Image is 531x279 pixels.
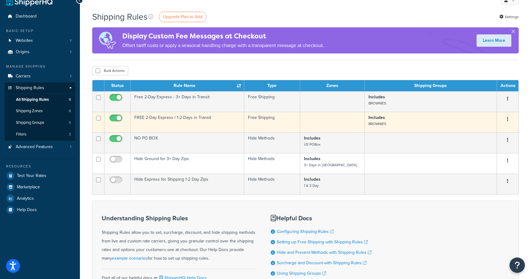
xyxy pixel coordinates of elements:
[92,66,128,75] button: Bulk Actions
[5,71,75,82] li: Carriers
[16,97,49,102] span: All Shipping Rules
[244,174,300,194] td: Hide Methods
[5,28,75,33] div: Basic Setup
[368,94,385,100] strong: Includes
[5,82,75,94] a: Shipping Rules
[131,174,244,194] td: Hide Express for Shipping 1-2 Day Zips
[5,117,75,128] li: Shipping Groups
[122,31,324,41] h4: Display Custom Fee Messages at Checkout
[244,80,300,91] th: Type
[499,13,519,21] a: Settings
[17,173,46,179] span: Test Your Rates
[244,91,300,112] td: Free Shipping
[5,129,75,140] a: Filters 3
[17,185,40,190] span: Marketplace
[5,204,75,215] a: Help Docs
[304,162,357,168] small: 3+ Days in [GEOGRAPHIC_DATA]
[304,155,321,162] strong: Includes
[131,80,244,91] th: Rule Name : activate to sort column ascending
[5,129,75,140] li: Filters
[92,11,147,23] h1: Shipping Rules
[5,82,75,141] li: Shipping Rules
[5,46,75,58] li: Origins
[300,80,365,91] th: Zones
[477,34,511,47] a: Learn More
[131,112,244,132] td: FREE 2-Day Express | 1-2 Days in Transit
[16,49,29,55] span: Origins
[5,105,75,117] a: Shipping Zones 6
[244,132,300,153] td: Hide Methods
[244,153,300,174] td: Hide Methods
[5,182,75,193] a: Marketplace
[131,132,244,153] td: NO PO BOX
[70,144,71,150] span: 1
[5,170,75,181] a: Test Your Rates
[304,135,321,141] strong: Includes
[304,183,319,188] small: 1 & 2 Day
[69,132,71,137] span: 3
[5,35,75,46] li: Websites
[5,117,75,128] a: Shipping Groups 5
[159,12,206,22] a: Upgrade Plan to Add
[163,14,203,20] span: Upgrade Plan to Add
[69,120,71,125] span: 5
[368,100,386,106] small: BROWNIES
[277,249,372,256] a: Hide and Prevent Methods with Shipping Rules
[16,85,44,91] span: Shipping Rules
[368,121,386,127] small: BROWNIES
[5,46,75,58] a: Origins 1
[16,120,44,125] span: Shipping Groups
[92,27,122,53] img: duties-banner-06bc72dcb5fe05cb3f9472aba00be2ae8eb53ab6f0d8bb03d382ba314ac3c341.png
[122,41,324,50] p: Offset tariff costs or apply a seasonal handling charge with a transparent message at checkout.
[104,80,131,91] th: Status
[277,270,326,277] a: Using Shipping Groups
[497,80,518,91] th: Actions
[5,64,75,69] div: Manage Shipping
[17,207,37,213] span: Help Docs
[16,132,26,137] span: Filters
[304,142,321,147] small: US POBox
[304,176,321,183] strong: Includes
[16,144,53,150] span: Advanced Features
[5,94,75,105] li: All Shipping Rules
[277,239,368,245] a: Setting up Free Shipping with Shipping Rules
[509,257,525,273] button: Open Resource Center
[365,80,497,91] th: Shipping Groups
[70,49,71,55] span: 1
[112,255,147,261] a: example scenarios
[16,108,43,114] span: Shipping Zones
[131,153,244,174] td: Hide Ground for 3+ Day Zips
[5,105,75,117] li: Shipping Zones
[271,215,372,222] h3: Helpful Docs
[5,164,75,169] div: Resources
[5,94,75,105] a: All Shipping Rules 5
[70,38,71,43] span: 1
[5,141,75,153] li: Advanced Features
[277,228,334,235] a: Configuring Shipping Rules
[5,35,75,46] a: Websites 1
[69,108,71,114] span: 6
[16,14,37,19] span: Dashboard
[131,91,244,112] td: Free 2-Day Express - 3+ Days in Transit
[368,114,385,121] strong: Includes
[16,38,33,43] span: Websites
[70,74,71,79] span: 1
[244,112,300,132] td: Free Shipping
[277,260,367,266] a: Surcharge and Discount with Shipping Rules
[5,11,75,22] a: Dashboard
[5,193,75,204] a: Analytics
[16,74,31,79] span: Carriers
[102,215,255,263] div: Shipping Rules allow you to set, surcharge, discount, and hide shipping methods from live and cus...
[17,196,34,201] span: Analytics
[102,215,255,222] h3: Understanding Shipping Rules
[69,97,71,102] span: 5
[5,71,75,82] a: Carriers 1
[5,141,75,153] a: Advanced Features 1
